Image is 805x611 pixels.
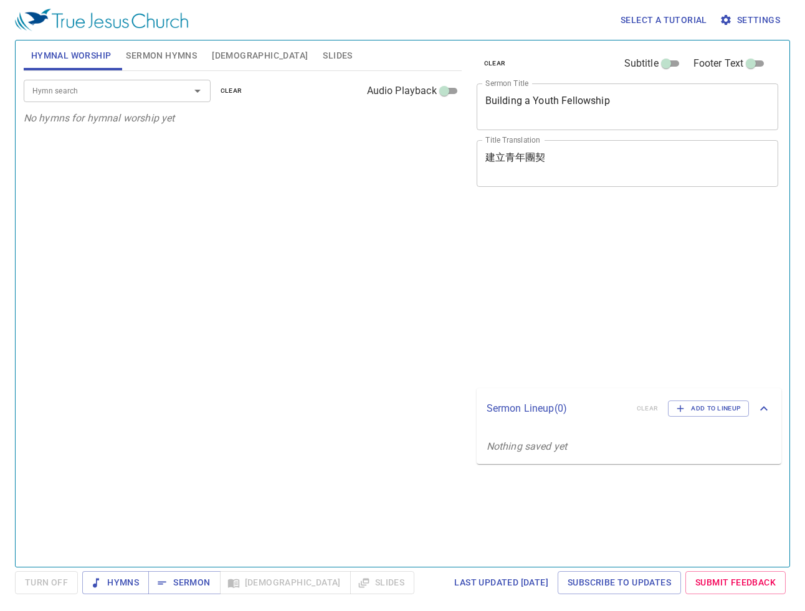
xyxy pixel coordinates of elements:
[695,575,776,590] span: Submit Feedback
[668,400,749,417] button: Add to Lineup
[189,82,206,100] button: Open
[158,575,210,590] span: Sermon
[31,48,112,64] span: Hymnal Worship
[24,112,175,124] i: No hymns for hymnal worship yet
[717,9,785,32] button: Settings
[323,48,352,64] span: Slides
[472,200,720,383] iframe: from-child
[487,401,627,416] p: Sermon Lineup ( 0 )
[213,83,250,98] button: clear
[148,571,220,594] button: Sermon
[92,575,139,590] span: Hymns
[484,58,506,69] span: clear
[487,440,568,452] i: Nothing saved yet
[477,388,782,429] div: Sermon Lineup(0)clearAdd to Lineup
[212,48,308,64] span: [DEMOGRAPHIC_DATA]
[685,571,786,594] a: Submit Feedback
[485,151,770,175] textarea: 建立青年團契
[82,571,149,594] button: Hymns
[454,575,548,590] span: Last updated [DATE]
[477,56,513,71] button: clear
[221,85,242,97] span: clear
[616,9,712,32] button: Select a tutorial
[621,12,707,28] span: Select a tutorial
[722,12,780,28] span: Settings
[126,48,197,64] span: Sermon Hymns
[693,56,744,71] span: Footer Text
[367,83,437,98] span: Audio Playback
[15,9,188,31] img: True Jesus Church
[676,403,741,414] span: Add to Lineup
[624,56,659,71] span: Subtitle
[558,571,681,594] a: Subscribe to Updates
[485,95,770,118] textarea: Building a Youth Fellowship
[449,571,553,594] a: Last updated [DATE]
[568,575,671,590] span: Subscribe to Updates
